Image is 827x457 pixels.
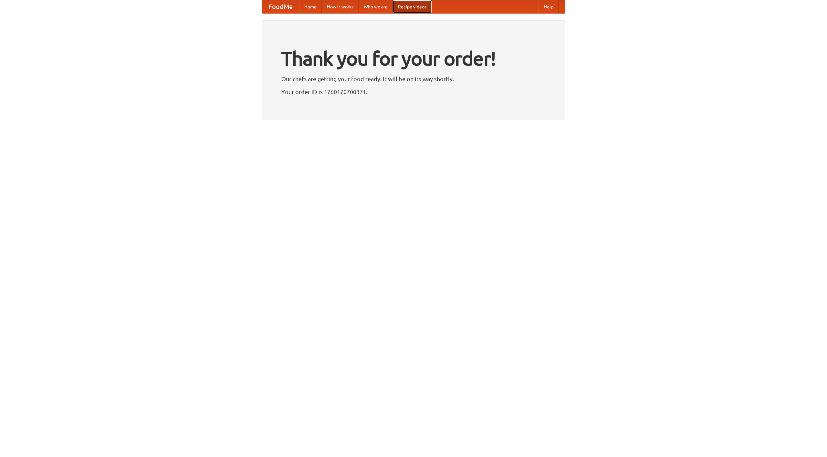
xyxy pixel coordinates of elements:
a: FoodMe [262,0,299,13]
a: Home [299,0,322,13]
a: How it works [322,0,359,13]
a: Help [539,0,559,13]
h1: Thank you for your order! [281,43,546,74]
p: Our chefs are getting your food ready. It will be on its way shortly. [281,74,546,84]
a: Recipe videos [393,0,432,13]
a: Who we are [359,0,393,13]
p: Your order ID is 1760170700371. [281,87,546,97]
